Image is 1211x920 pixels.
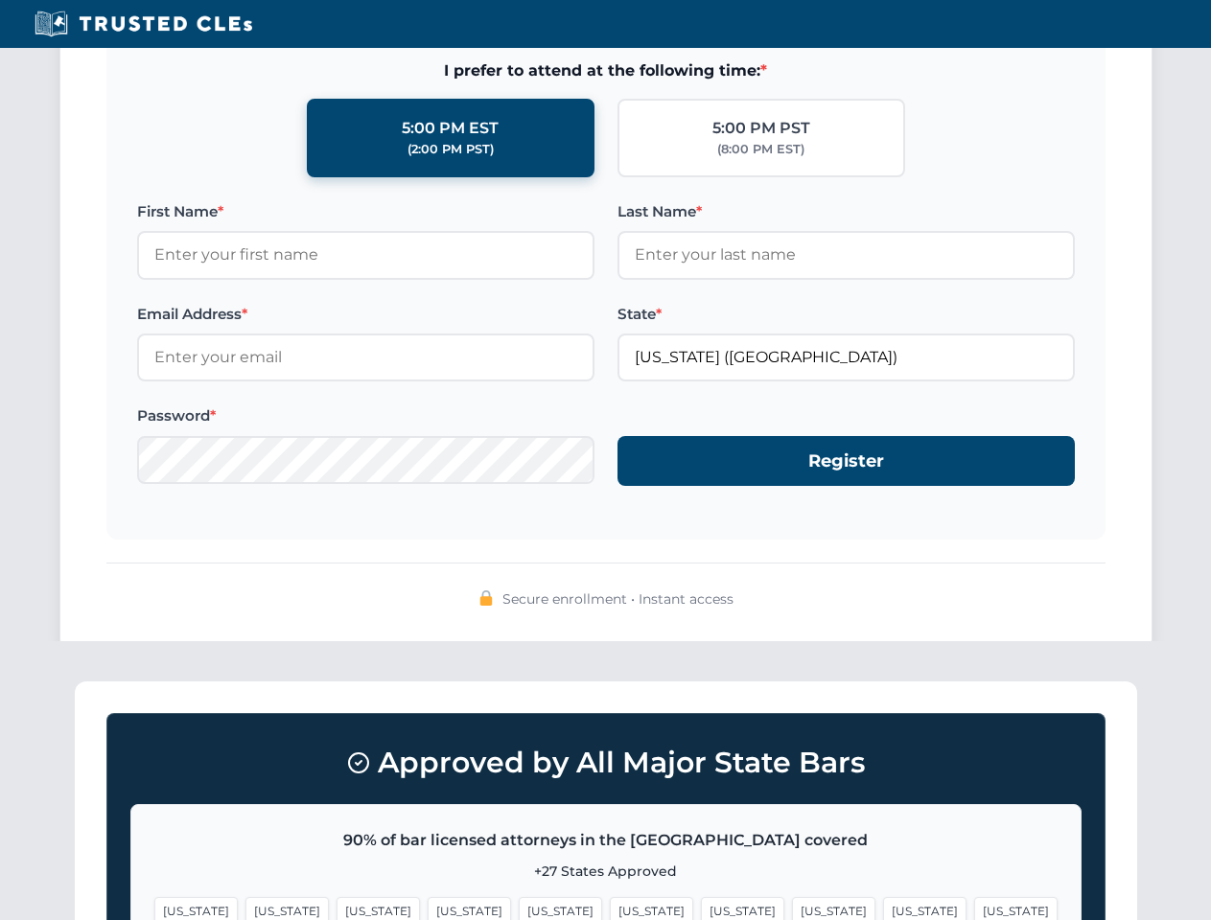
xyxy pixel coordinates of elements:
[617,200,1075,223] label: Last Name
[137,404,594,427] label: Password
[29,10,258,38] img: Trusted CLEs
[137,303,594,326] label: Email Address
[617,303,1075,326] label: State
[137,333,594,381] input: Enter your email
[617,231,1075,279] input: Enter your last name
[717,140,804,159] div: (8:00 PM EST)
[137,231,594,279] input: Enter your first name
[617,436,1075,487] button: Register
[137,200,594,223] label: First Name
[154,861,1058,882] p: +27 States Approved
[154,828,1058,853] p: 90% of bar licensed attorneys in the [GEOGRAPHIC_DATA] covered
[617,333,1075,381] input: Arizona (AZ)
[712,116,810,141] div: 5:00 PM PST
[478,590,494,606] img: 🔒
[130,737,1082,789] h3: Approved by All Major State Bars
[402,116,499,141] div: 5:00 PM EST
[137,58,1075,83] span: I prefer to attend at the following time:
[502,588,734,609] span: Secure enrollment • Instant access
[408,140,494,159] div: (2:00 PM PST)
